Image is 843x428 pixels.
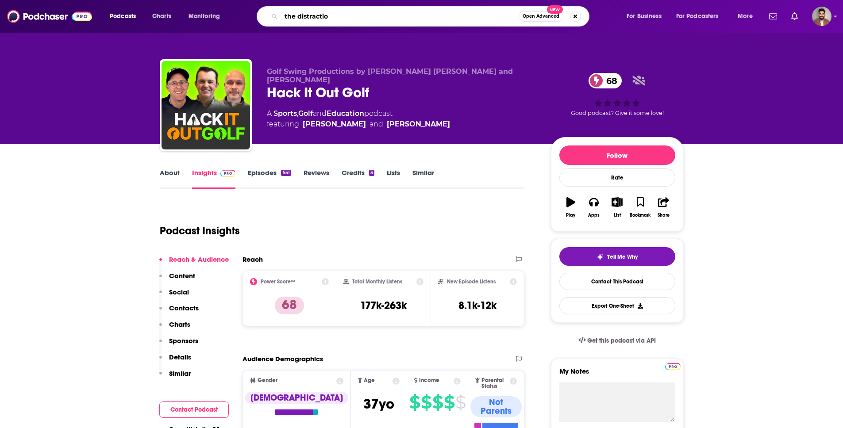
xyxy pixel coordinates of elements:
[342,168,374,189] a: Credits3
[169,320,190,329] p: Charts
[261,279,295,285] h2: Power Score™
[360,299,407,312] h3: 177k-263k
[607,253,638,260] span: Tell Me Why
[559,168,675,187] div: Rate
[160,168,180,189] a: About
[110,10,136,23] span: Podcasts
[481,378,508,389] span: Parental Status
[676,10,719,23] span: For Podcasters
[267,108,450,130] div: A podcast
[364,378,375,383] span: Age
[588,213,600,218] div: Apps
[432,395,443,409] span: $
[258,378,277,383] span: Gender
[160,224,240,237] h1: Podcast Insights
[169,271,195,280] p: Content
[670,9,731,23] button: open menu
[559,297,675,314] button: Export One-Sheet
[387,168,400,189] a: Lists
[104,9,147,23] button: open menu
[523,14,559,19] span: Open Advanced
[273,109,297,118] a: Sports
[738,10,753,23] span: More
[352,279,402,285] h2: Total Monthly Listens
[303,119,366,130] div: [PERSON_NAME]
[313,109,327,118] span: and
[281,9,519,23] input: Search podcasts, credits, & more...
[444,395,454,409] span: $
[652,191,675,223] button: Share
[182,9,231,23] button: open menu
[812,7,831,26] span: Logged in as calmonaghan
[812,7,831,26] button: Show profile menu
[519,11,563,22] button: Open AdvancedNew
[559,367,675,382] label: My Notes
[169,288,189,296] p: Social
[159,255,229,271] button: Reach & Audience
[369,170,374,176] div: 3
[159,369,191,386] button: Similar
[470,396,522,417] div: Not Parents
[281,170,291,176] div: 551
[412,168,434,189] a: Similar
[547,5,563,14] span: New
[627,10,662,23] span: For Business
[169,353,191,361] p: Details
[551,67,684,122] div: 68Good podcast? Give it some love!
[419,378,439,383] span: Income
[162,61,250,149] img: Hack It Out Golf
[812,7,831,26] img: User Profile
[630,213,651,218] div: Bookmark
[220,170,236,177] img: Podchaser Pro
[189,10,220,23] span: Monitoring
[267,67,513,84] span: Golf Swing Productions by [PERSON_NAME] [PERSON_NAME] and [PERSON_NAME]
[159,336,198,353] button: Sponsors
[159,401,229,418] button: Contact Podcast
[559,191,582,223] button: Play
[304,168,329,189] a: Reviews
[159,320,190,336] button: Charts
[169,304,199,312] p: Contacts
[7,8,92,25] img: Podchaser - Follow, Share and Rate Podcasts
[559,145,675,165] button: Follow
[597,253,604,260] img: tell me why sparkle
[589,73,622,88] a: 68
[159,271,195,288] button: Content
[665,363,681,370] img: Podchaser Pro
[614,213,621,218] div: List
[265,6,598,27] div: Search podcasts, credits, & more...
[605,191,628,223] button: List
[245,392,348,404] div: [DEMOGRAPHIC_DATA]
[297,109,298,118] span: ,
[455,395,466,409] span: $
[169,369,191,378] p: Similar
[298,109,313,118] a: Golf
[370,119,383,130] span: and
[597,73,622,88] span: 68
[447,279,496,285] h2: New Episode Listens
[571,330,663,352] a: Get this podcast via API
[243,255,263,264] h2: Reach
[159,288,189,304] button: Social
[665,362,681,370] a: Pro website
[458,299,497,312] h3: 8.1k-12k
[658,213,670,218] div: Share
[571,110,664,116] span: Good podcast? Give it some love!
[421,395,431,409] span: $
[267,119,450,130] span: featuring
[327,109,364,118] a: Education
[169,336,198,345] p: Sponsors
[766,9,781,24] a: Show notifications dropdown
[731,9,764,23] button: open menu
[559,273,675,290] a: Contact This Podcast
[243,355,323,363] h2: Audience Demographics
[152,10,171,23] span: Charts
[248,168,291,189] a: Episodes551
[169,255,229,264] p: Reach & Audience
[559,247,675,266] button: tell me why sparkleTell Me Why
[620,9,673,23] button: open menu
[146,9,177,23] a: Charts
[159,304,199,320] button: Contacts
